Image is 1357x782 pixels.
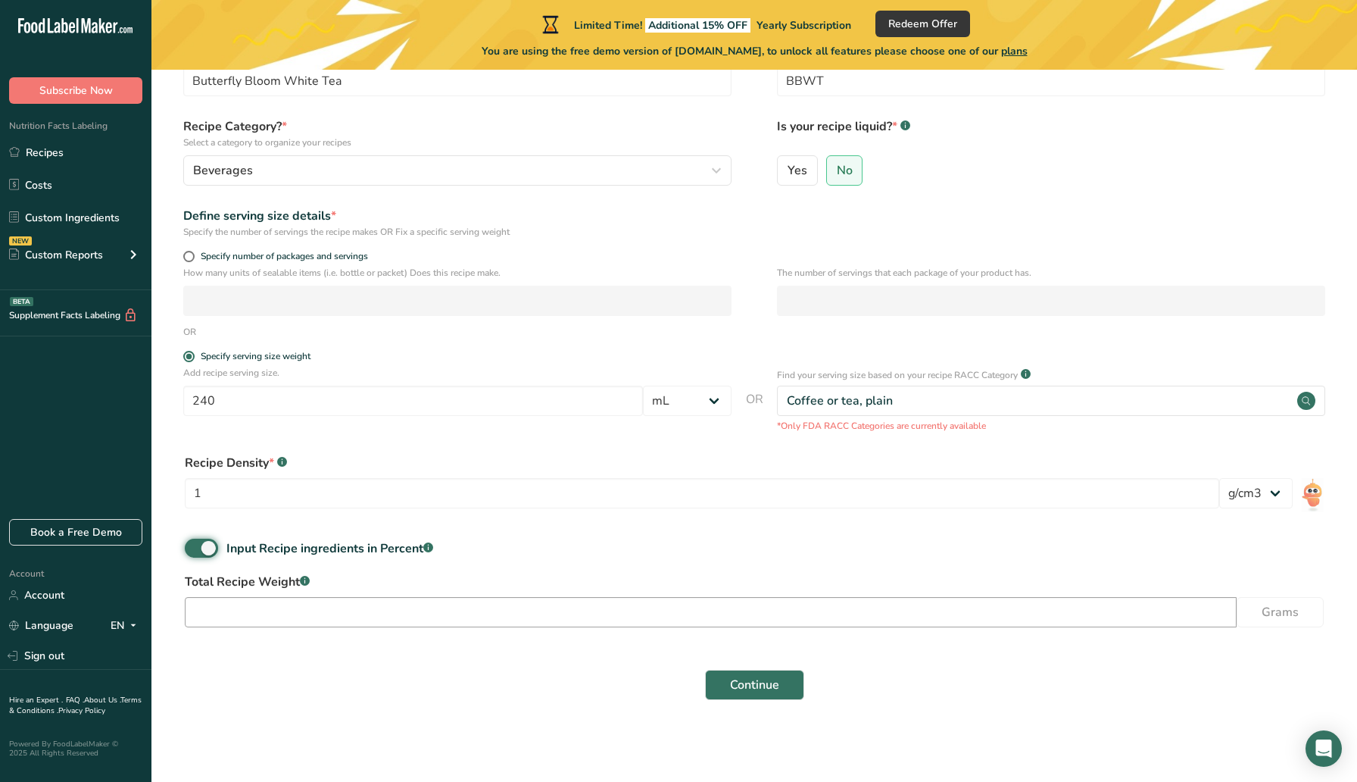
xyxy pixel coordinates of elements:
[787,392,893,410] div: Coffee or tea, plain
[226,540,433,558] div: Input Recipe ingredients in Percent
[39,83,113,99] span: Subscribe Now
[185,454,1219,472] div: Recipe Density
[66,695,84,705] a: FAQ .
[1302,478,1324,512] img: ai-bot.1dcbe71.gif
[705,670,804,700] button: Continue
[9,612,73,639] a: Language
[788,163,807,178] span: Yes
[183,155,732,186] button: Beverages
[201,351,310,362] div: Specify serving size weight
[1001,44,1028,58] span: plans
[183,136,732,149] p: Select a category to organize your recipes
[183,225,732,239] div: Specify the number of servings the recipe makes OR Fix a specific serving weight
[539,15,851,33] div: Limited Time!
[183,366,732,380] p: Add recipe serving size.
[111,617,142,635] div: EN
[777,117,1325,149] label: Is your recipe liquid?
[183,117,732,149] label: Recipe Category?
[193,161,253,180] span: Beverages
[888,16,957,32] span: Redeem Offer
[756,18,851,33] span: Yearly Subscription
[183,386,643,416] input: Type your serving size here
[9,77,142,104] button: Subscribe Now
[777,66,1325,96] input: Type your recipe code here
[84,695,120,705] a: About Us .
[9,695,142,716] a: Terms & Conditions .
[1306,730,1342,767] div: Open Intercom Messenger
[482,43,1028,59] span: You are using the free demo version of [DOMAIN_NAME], to unlock all features please choose one of...
[183,325,196,339] div: OR
[183,266,732,280] p: How many units of sealable items (i.e. bottle or packet) Does this recipe make.
[746,390,763,433] span: OR
[777,419,1325,433] p: *Only FDA RACC Categories are currently available
[9,740,142,758] div: Powered By FoodLabelMaker © 2025 All Rights Reserved
[9,695,63,705] a: Hire an Expert .
[875,11,970,37] button: Redeem Offer
[730,676,779,694] span: Continue
[183,66,732,96] input: Type your recipe name here
[185,478,1219,508] input: Type your density here
[9,247,103,263] div: Custom Reports
[58,705,105,716] a: Privacy Policy
[837,163,853,178] span: No
[9,236,32,246] div: NEW
[183,207,732,225] div: Define serving size details
[1237,597,1324,627] button: Grams
[1262,603,1299,621] span: Grams
[9,519,142,546] a: Book a Free Demo
[10,297,33,306] div: BETA
[645,18,750,33] span: Additional 15% OFF
[777,266,1325,280] p: The number of servings that each package of your product has.
[195,251,368,262] span: Specify number of packages and servings
[185,573,1324,591] label: Total Recipe Weight
[777,368,1018,382] p: Find your serving size based on your recipe RACC Category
